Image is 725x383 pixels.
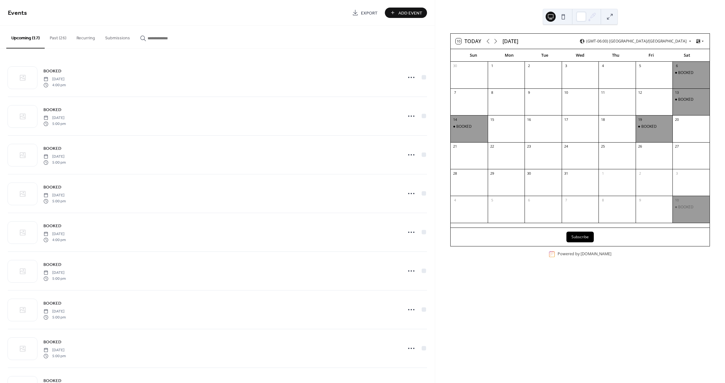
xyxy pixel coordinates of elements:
span: 4:00 pm [43,237,66,243]
button: Past (26) [45,25,71,48]
span: 5:00 pm [43,314,66,320]
div: 3 [674,171,679,176]
button: 10Today [453,37,483,46]
span: BOOKED [43,300,61,307]
div: Powered by [558,251,611,257]
span: BOOKED [43,107,61,113]
a: BOOKED [43,222,61,229]
div: 24 [564,144,568,149]
a: [DOMAIN_NAME] [581,251,611,257]
span: 5:00 pm [43,353,66,359]
div: 19 [638,117,642,122]
div: 2 [638,171,642,176]
div: 3 [564,64,568,68]
span: [DATE] [43,270,66,276]
span: 5:00 pm [43,160,66,165]
span: Events [8,7,27,19]
span: Export [361,10,378,16]
button: Upcoming (17) [6,25,45,48]
div: 11 [600,90,605,95]
div: 31 [564,171,568,176]
span: Add Event [398,10,422,16]
div: 20 [674,117,679,122]
div: BOOKED [636,124,673,129]
a: BOOKED [43,183,61,191]
a: Export [347,8,382,18]
div: 5 [490,198,494,202]
div: 10 [674,198,679,202]
div: 16 [526,117,531,122]
div: Sun [456,49,491,62]
div: 9 [638,198,642,202]
div: 6 [526,198,531,202]
span: (GMT-06:00) [GEOGRAPHIC_DATA]/[GEOGRAPHIC_DATA] [586,39,687,43]
a: BOOKED [43,106,61,113]
span: [DATE] [43,154,66,160]
span: [DATE] [43,193,66,198]
div: Sat [669,49,705,62]
a: BOOKED [43,261,61,268]
div: 30 [526,171,531,176]
div: 28 [452,171,457,176]
div: 22 [490,144,494,149]
a: BOOKED [43,338,61,346]
div: 23 [526,144,531,149]
span: [DATE] [43,231,66,237]
span: 5:00 pm [43,276,66,281]
div: Wed [562,49,598,62]
button: Subscribe [566,232,594,242]
div: 6 [674,64,679,68]
div: Thu [598,49,633,62]
span: 5:00 pm [43,121,66,127]
div: 7 [564,198,568,202]
div: 13 [674,90,679,95]
div: 1 [490,64,494,68]
div: BOOKED [678,97,694,102]
div: 17 [564,117,568,122]
span: 5:00 pm [43,198,66,204]
div: 4 [452,198,457,202]
div: 8 [600,198,605,202]
a: BOOKED [43,300,61,307]
div: 9 [526,90,531,95]
div: BOOKED [678,205,694,210]
a: BOOKED [43,67,61,75]
span: BOOKED [43,339,61,346]
div: 2 [526,64,531,68]
button: Recurring [71,25,100,48]
button: Submissions [100,25,135,48]
div: 7 [452,90,457,95]
div: 21 [452,144,457,149]
div: Tue [527,49,562,62]
div: 12 [638,90,642,95]
div: 1 [600,171,605,176]
div: BOOKED [672,70,710,76]
a: BOOKED [43,145,61,152]
div: 27 [674,144,679,149]
div: 5 [638,64,642,68]
div: Fri [633,49,669,62]
button: Add Event [385,8,427,18]
div: BOOKED [672,97,710,102]
div: Mon [491,49,527,62]
span: BOOKED [43,223,61,229]
div: BOOKED [678,70,694,76]
div: 29 [490,171,494,176]
div: 10 [564,90,568,95]
div: BOOKED [456,124,472,129]
span: [DATE] [43,309,66,314]
span: BOOKED [43,184,61,191]
div: 26 [638,144,642,149]
span: [DATE] [43,76,66,82]
div: BOOKED [451,124,488,129]
span: [DATE] [43,115,66,121]
span: 4:00 pm [43,82,66,88]
div: BOOKED [672,205,710,210]
div: 14 [452,117,457,122]
span: [DATE] [43,347,66,353]
div: 15 [490,117,494,122]
div: 30 [452,64,457,68]
div: 18 [600,117,605,122]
